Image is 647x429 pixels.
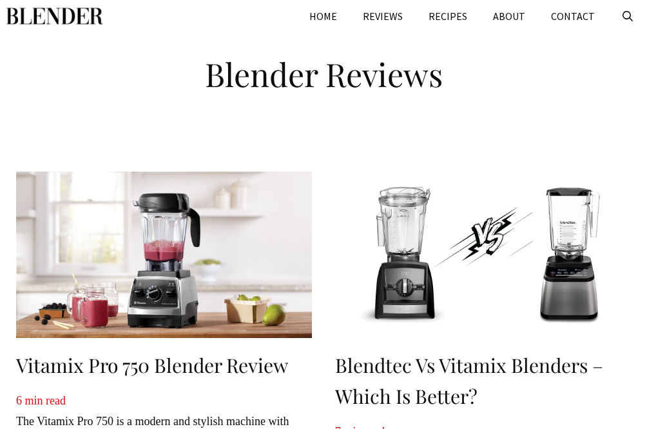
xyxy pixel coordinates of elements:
[335,172,631,338] img: Blendtec vs Vitamix Blenders – Which Is Better?
[16,352,288,378] a: Vitamix Pro 750 Blender Review
[16,172,312,338] img: Vitamix Pro 750 Blender Review
[16,394,22,407] span: 6
[25,394,66,407] span: min read
[10,45,637,97] h1: Blender Reviews
[335,352,603,409] a: Blendtec vs Vitamix Blenders – Which Is Better?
